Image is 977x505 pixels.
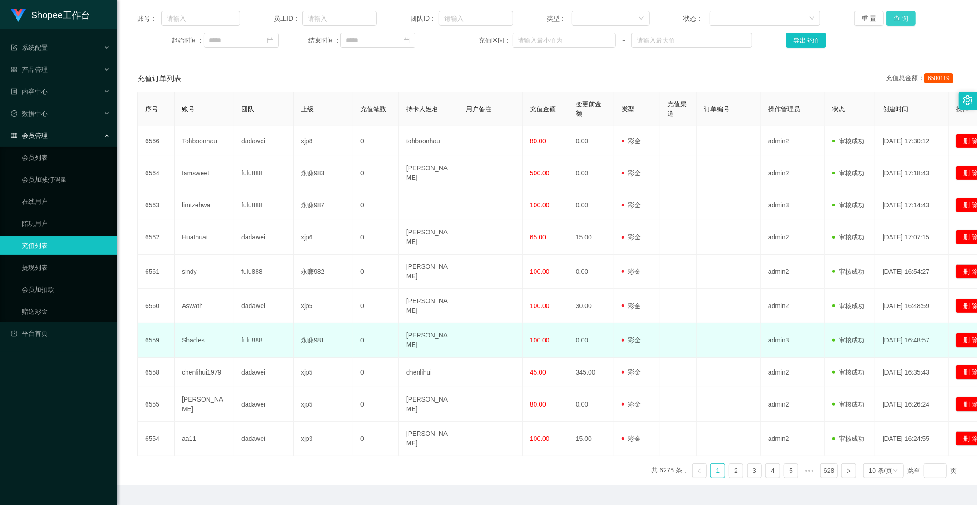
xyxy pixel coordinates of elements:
[294,387,353,422] td: xjp5
[406,105,438,113] span: 持卡人姓名
[530,337,550,344] span: 100.00
[479,36,512,45] span: 充值区间：
[399,220,458,255] td: [PERSON_NAME]
[234,289,294,323] td: dadawei
[875,323,949,358] td: [DATE] 16:48:57
[360,105,386,113] span: 充值笔数
[234,422,294,456] td: dadawei
[11,110,48,117] span: 数据中心
[875,156,949,190] td: [DATE] 17:18:43
[274,14,302,23] span: 员工ID：
[31,0,90,30] h1: Shopee工作台
[22,236,110,255] a: 充值列表
[832,302,864,310] span: 审核成功
[820,463,837,478] li: 628
[530,169,550,177] span: 500.00
[568,220,614,255] td: 15.00
[841,463,856,478] li: 下一页
[137,73,181,84] span: 充值订单列表
[138,190,175,220] td: 6563
[294,255,353,289] td: 永赚982
[530,302,550,310] span: 100.00
[568,190,614,220] td: 0.00
[832,233,864,241] span: 审核成功
[832,369,864,376] span: 审核成功
[576,100,601,117] span: 变更前金额
[138,358,175,387] td: 6558
[513,33,616,48] input: 请输入最小值为
[399,422,458,456] td: [PERSON_NAME]
[875,289,949,323] td: [DATE] 16:48:59
[22,280,110,299] a: 会员加扣款
[761,323,825,358] td: admin3
[138,255,175,289] td: 6561
[886,73,957,84] div: 充值总金额：
[924,73,953,83] span: 6580119
[765,463,780,478] li: 4
[399,323,458,358] td: [PERSON_NAME]
[11,132,17,139] i: 图标: table
[622,201,641,209] span: 彩金
[175,126,234,156] td: Tohboonhau
[747,463,762,478] li: 3
[846,468,851,474] i: 图标: right
[761,255,825,289] td: admin2
[832,137,864,145] span: 审核成功
[353,289,399,323] td: 0
[832,268,864,275] span: 审核成功
[175,156,234,190] td: Iamsweet
[875,220,949,255] td: [DATE] 17:07:15
[784,463,798,478] li: 5
[568,387,614,422] td: 0.00
[399,255,458,289] td: [PERSON_NAME]
[530,369,546,376] span: 45.00
[11,11,90,18] a: Shopee工作台
[353,323,399,358] td: 0
[399,156,458,190] td: [PERSON_NAME]
[622,233,641,241] span: 彩金
[711,464,725,478] a: 1
[175,220,234,255] td: Huathuat
[294,422,353,456] td: xjp3
[802,463,817,478] span: •••
[729,464,743,478] a: 2
[404,37,410,43] i: 图标: calendar
[704,105,730,113] span: 订单编号
[234,255,294,289] td: fulu888
[11,88,48,95] span: 内容中心
[832,337,864,344] span: 审核成功
[353,255,399,289] td: 0
[622,369,641,376] span: 彩金
[175,422,234,456] td: aa11
[786,33,826,48] button: 导出充值
[956,105,969,113] span: 操作
[175,323,234,358] td: Shacles
[11,88,17,95] i: 图标: profile
[907,463,957,478] div: 跳至 页
[875,126,949,156] td: [DATE] 17:30:12
[175,387,234,422] td: [PERSON_NAME]
[761,289,825,323] td: admin2
[353,422,399,456] td: 0
[11,66,48,73] span: 产品管理
[832,401,864,408] span: 审核成功
[883,105,908,113] span: 创建时间
[547,14,571,23] span: 类型：
[439,11,513,26] input: 请输入
[234,358,294,387] td: dadawei
[294,220,353,255] td: xjp6
[175,289,234,323] td: Aswath
[639,16,644,22] i: 图标: down
[667,100,687,117] span: 充值渠道
[399,387,458,422] td: [PERSON_NAME]
[761,422,825,456] td: admin2
[353,156,399,190] td: 0
[399,289,458,323] td: [PERSON_NAME]
[616,36,632,45] span: ~
[138,126,175,156] td: 6566
[622,105,634,113] span: 类型
[267,37,273,43] i: 图标: calendar
[875,190,949,220] td: [DATE] 17:14:43
[294,323,353,358] td: 永赚981
[684,14,710,23] span: 状态：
